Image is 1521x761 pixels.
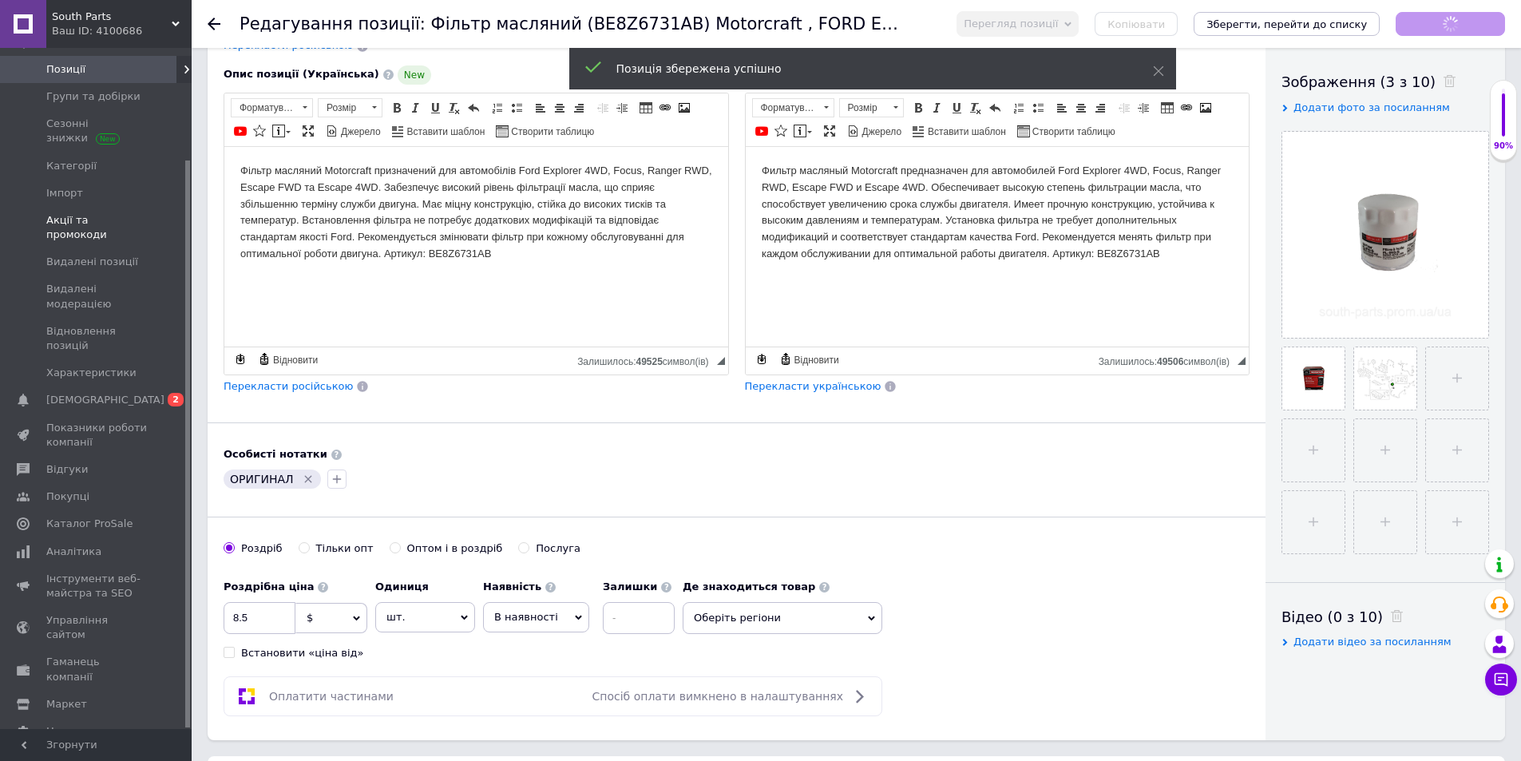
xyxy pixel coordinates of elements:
[1029,99,1047,117] a: Вставити/видалити маркований список
[1197,99,1214,117] a: Зображення
[46,62,85,77] span: Позиції
[46,186,83,200] span: Імпорт
[299,122,317,140] a: Максимізувати
[46,545,101,559] span: Аналітика
[675,99,693,117] a: Зображення
[613,99,631,117] a: Збільшити відступ
[375,602,475,632] span: шт.
[656,99,674,117] a: Вставити/Редагувати посилання (Ctrl+L)
[232,99,297,117] span: Форматування
[509,125,594,139] span: Створити таблицю
[224,448,327,460] b: Особисті нотатки
[241,646,364,660] div: Встановити «ціна від»
[407,99,425,117] a: Курсив (Ctrl+I)
[683,602,882,634] span: Оберіть регіони
[407,541,503,556] div: Оптом і в роздріб
[46,213,148,242] span: Акції та промокоди
[46,697,87,711] span: Маркет
[948,99,965,117] a: Підкреслений (Ctrl+U)
[1159,99,1176,117] a: Таблиця
[271,354,318,367] span: Відновити
[302,473,315,486] svg: Видалити мітку
[1072,99,1090,117] a: По центру
[1115,99,1133,117] a: Зменшити відступ
[1206,18,1367,30] i: Зберегти, перейти до списку
[232,122,249,140] a: Додати відео з YouTube
[168,393,184,406] span: 2
[46,159,97,173] span: Категорії
[636,356,662,367] span: 49525
[603,602,675,634] input: -
[1293,636,1452,648] span: Додати відео за посиланням
[46,366,137,380] span: Характеристики
[840,99,888,117] span: Розмір
[224,68,379,80] span: Опис позиції (Українська)
[390,122,488,140] a: Вставити шаблон
[1099,352,1238,367] div: Кiлькiсть символiв
[46,117,148,145] span: Сезонні знижки
[339,125,381,139] span: Джерело
[426,99,444,117] a: Підкреслений (Ctrl+U)
[1281,608,1383,625] span: Відео (0 з 10)
[224,581,314,593] b: Роздрібна ціна
[307,612,313,624] span: $
[483,581,541,593] b: Наявність
[446,99,463,117] a: Видалити форматування
[46,89,141,104] span: Групи та добірки
[1010,99,1028,117] a: Вставити/видалити нумерований список
[316,541,374,556] div: Тільки опт
[570,99,588,117] a: По правому краю
[1293,101,1450,113] span: Додати фото за посиланням
[46,393,164,407] span: [DEMOGRAPHIC_DATA]
[577,352,716,367] div: Кiлькiсть символiв
[603,581,657,593] b: Залишки
[494,611,558,623] span: В наявності
[46,324,148,353] span: Відновлення позицій
[745,380,881,392] span: Перекласти українською
[845,122,905,140] a: Джерело
[46,462,88,477] span: Відгуки
[910,122,1008,140] a: Вставити шаблон
[1015,122,1118,140] a: Створити таблицю
[772,122,790,140] a: Вставити іконку
[925,125,1006,139] span: Вставити шаблон
[52,24,192,38] div: Ваш ID: 4100686
[791,122,814,140] a: Вставити повідомлення
[1490,80,1517,161] div: 90% Якість заповнення
[1238,357,1246,365] span: Потягніть для зміни розмірів
[1030,125,1115,139] span: Створити таблицю
[398,65,431,85] span: New
[224,602,295,634] input: 0
[616,61,1113,77] div: Позиція збережена успішно
[860,125,902,139] span: Джерело
[231,98,313,117] a: Форматування
[323,122,383,140] a: Джерело
[967,99,984,117] a: Видалити форматування
[1281,72,1489,92] div: Зображення (3 з 10)
[753,351,770,368] a: Зробити резервну копію зараз
[1091,99,1109,117] a: По правому краю
[594,99,612,117] a: Зменшити відступ
[224,147,728,347] iframe: Редактор, 9566301B-0FA4-44DD-A8BE-CDBE55143C30
[753,99,818,117] span: Форматування
[46,655,148,684] span: Гаманець компанії
[746,147,1250,347] iframe: Редактор, 8B581961-2EC1-4B49-944A-9EAA4BD25458
[46,282,148,311] span: Видалені модерацією
[269,690,394,703] span: Оплатити частинами
[717,357,725,365] span: Потягніть для зміни розмірів
[1178,99,1195,117] a: Вставити/Редагувати посилання (Ctrl+L)
[683,581,815,593] b: Де знаходиться товар
[909,99,927,117] a: Жирний (Ctrl+B)
[753,122,770,140] a: Додати відео з YouTube
[821,122,838,140] a: Максимізувати
[1491,141,1516,152] div: 90%
[230,473,294,486] span: ОРИГИНАЛ
[224,380,353,392] span: Перекласти російською
[46,421,148,450] span: Показники роботи компанії
[536,541,580,556] div: Послуга
[1157,356,1183,367] span: 49506
[508,99,525,117] a: Вставити/видалити маркований список
[1194,12,1380,36] button: Зберегти, перейти до списку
